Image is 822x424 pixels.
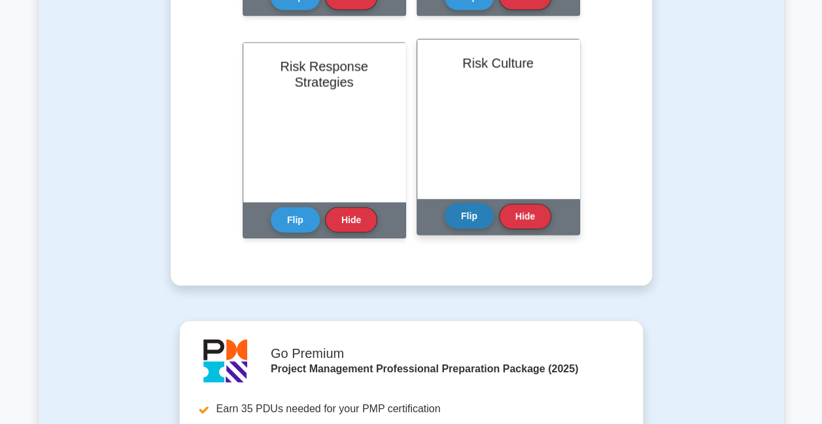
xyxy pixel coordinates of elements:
button: Flip [271,207,320,232]
h2: Risk Response Strategies [259,58,390,90]
h2: Risk Culture [433,55,564,71]
button: Hide [325,207,377,232]
button: Hide [499,203,551,229]
button: Flip [445,203,494,228]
